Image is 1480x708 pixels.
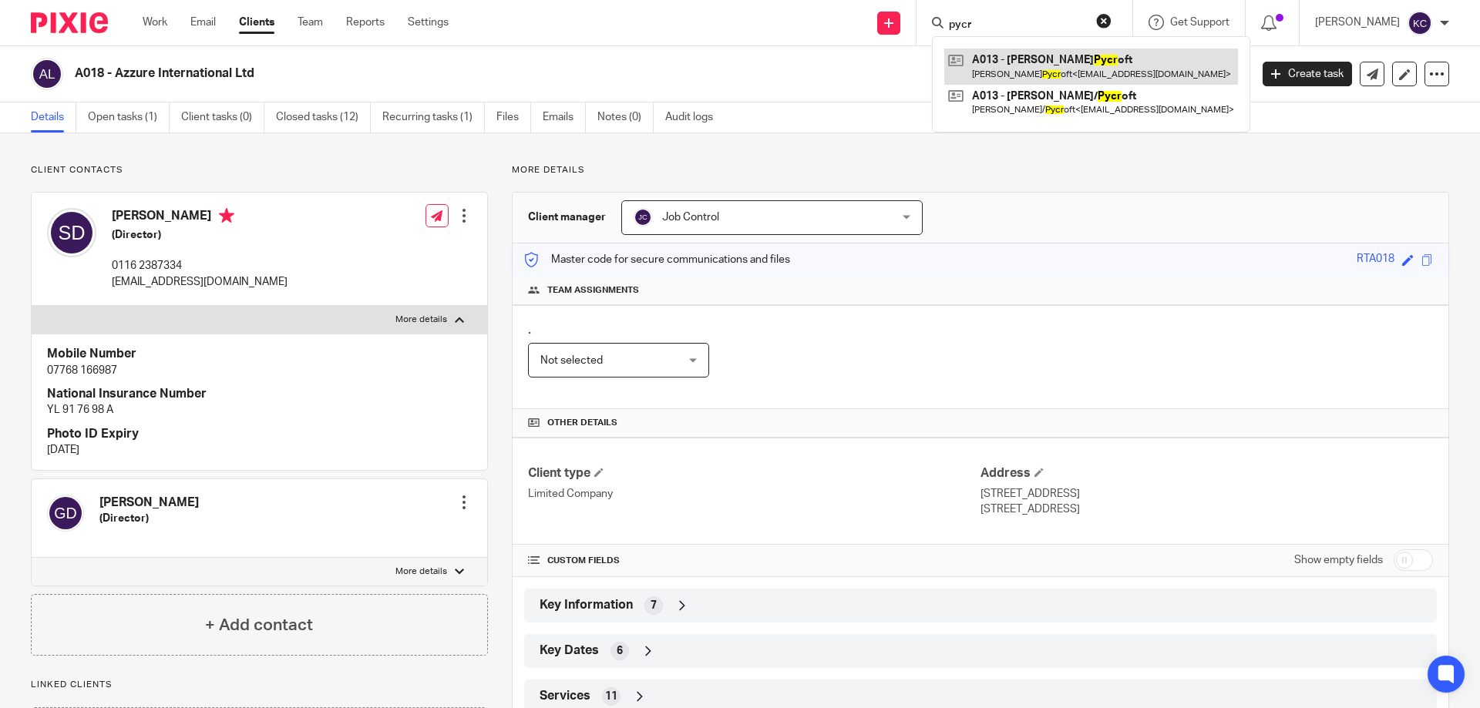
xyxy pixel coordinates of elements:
[112,227,288,243] h5: (Director)
[1408,11,1432,35] img: svg%3E
[31,12,108,33] img: Pixie
[47,363,472,378] p: 07768 166987
[524,252,790,267] p: Master code for secure communications and files
[543,102,586,133] a: Emails
[662,212,719,223] span: Job Control
[112,274,288,290] p: [EMAIL_ADDRESS][DOMAIN_NAME]
[540,688,590,704] span: Services
[75,65,1007,82] h2: A018 - Azzure International Ltd
[47,442,472,458] p: [DATE]
[47,346,472,362] h4: Mobile Number
[47,426,472,442] h4: Photo ID Expiry
[219,208,234,223] i: Primary
[47,402,472,418] p: YL 91 76 98 A
[395,314,447,326] p: More details
[47,495,84,532] img: svg%3E
[597,102,654,133] a: Notes (0)
[382,102,485,133] a: Recurring tasks (1)
[540,597,633,613] span: Key Information
[1096,13,1112,29] button: Clear
[276,102,371,133] a: Closed tasks (12)
[31,102,76,133] a: Details
[496,102,531,133] a: Files
[528,486,980,502] p: Limited Company
[1315,15,1400,30] p: [PERSON_NAME]
[99,511,199,526] h5: (Director)
[298,15,323,30] a: Team
[190,15,216,30] a: Email
[112,258,288,273] p: 0116 2387334
[528,324,531,336] span: .
[617,643,623,659] span: 6
[239,15,274,30] a: Clients
[980,486,1433,502] p: [STREET_ADDRESS]
[395,565,447,578] p: More details
[947,18,1086,32] input: Search
[980,502,1433,517] p: [STREET_ADDRESS]
[47,386,472,402] h4: National Insurance Number
[605,689,617,704] span: 11
[346,15,385,30] a: Reports
[1294,552,1383,568] label: Show empty fields
[181,102,264,133] a: Client tasks (0)
[99,495,199,511] h4: [PERSON_NAME]
[634,208,652,226] img: svg%3E
[665,102,725,133] a: Audit logs
[112,208,288,227] h4: [PERSON_NAME]
[1170,17,1229,28] span: Get Support
[88,102,170,133] a: Open tasks (1)
[547,284,639,297] span: Team assignments
[528,465,980,482] h4: Client type
[143,15,167,30] a: Work
[1263,62,1352,86] a: Create task
[31,58,63,90] img: svg%3E
[528,210,606,225] h3: Client manager
[408,15,449,30] a: Settings
[980,465,1433,482] h4: Address
[205,613,313,637] h4: + Add contact
[540,355,603,366] span: Not selected
[47,208,96,257] img: svg%3E
[31,679,488,691] p: Linked clients
[1357,251,1394,269] div: RTA018
[547,417,617,429] span: Other details
[512,164,1449,176] p: More details
[651,598,657,613] span: 7
[528,555,980,567] h4: CUSTOM FIELDS
[540,643,599,659] span: Key Dates
[31,164,488,176] p: Client contacts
